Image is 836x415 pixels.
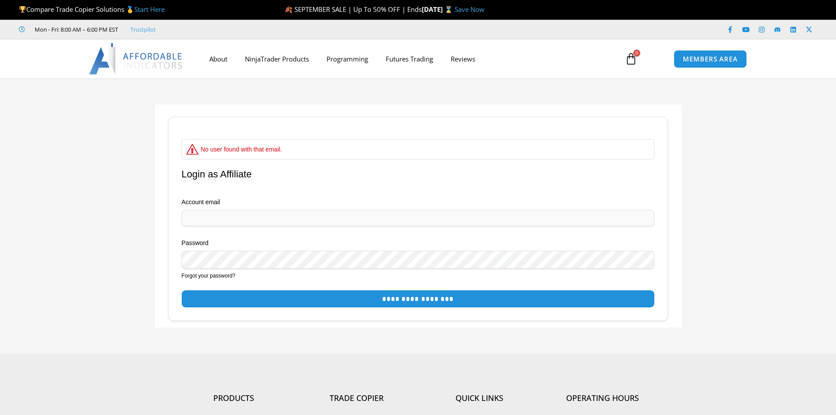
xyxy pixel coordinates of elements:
[422,5,455,14] strong: [DATE] ⌛
[182,237,655,249] label: Password
[377,49,442,69] a: Futures Trading
[130,24,156,35] a: Trustpilot
[284,5,422,14] span: 🍂 SEPTEMBER SALE | Up To 50% OFF | Ends
[674,50,747,68] a: MEMBERS AREA
[32,24,118,35] span: Mon - Fri: 8:00 AM – 6:00 PM EST
[201,146,282,153] div: No user found with that email.
[19,6,26,13] img: 🏆
[318,49,377,69] a: Programming
[89,43,183,75] img: LogoAI
[201,49,236,69] a: About
[182,168,646,181] h2: Login as Affiliate
[633,50,640,57] span: 0
[418,393,541,403] h4: Quick Links
[442,49,484,69] a: Reviews
[541,393,664,403] h4: Operating Hours
[201,49,615,69] nav: Menu
[295,393,418,403] h4: Trade Copier
[236,49,318,69] a: NinjaTrader Products
[612,46,650,72] a: 0
[19,5,165,14] span: Compare Trade Copier Solutions 🥇
[683,56,738,62] span: MEMBERS AREA
[134,5,165,14] a: Start Here
[182,196,655,208] label: Account email
[172,393,295,403] h4: Products
[182,273,236,279] a: Forgot your password?
[455,5,484,14] a: Save Now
